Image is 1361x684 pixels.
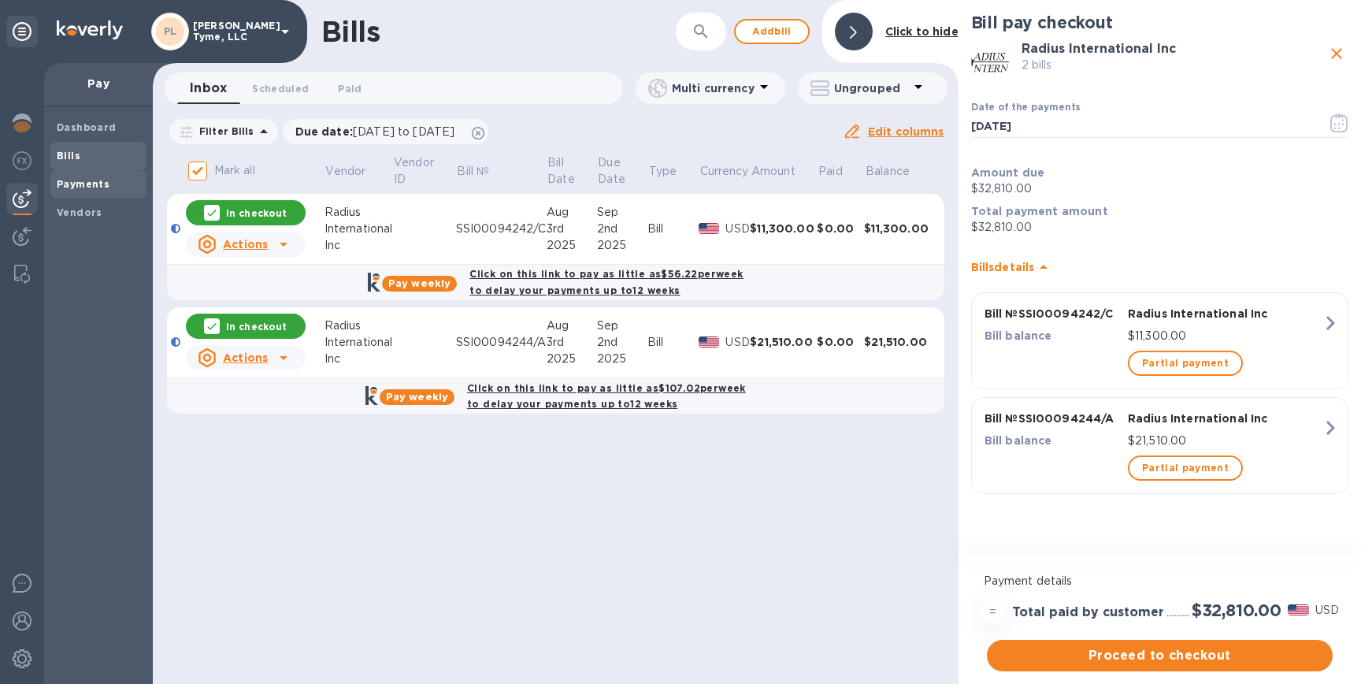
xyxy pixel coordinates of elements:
b: Pay weekly [386,391,448,403]
div: 2025 [547,351,597,367]
b: PL [164,25,177,37]
p: Vendor [325,163,365,180]
p: Bill Date [547,154,575,188]
p: $21,510.00 [1128,433,1322,449]
p: Amount [751,163,795,180]
span: Scheduled [252,80,309,97]
b: Click on this link to pay as little as $56.22 per week to delay your payments up to 12 weeks [469,268,743,296]
p: $32,810.00 [971,180,1348,197]
span: Type [649,163,698,180]
span: Vendor [325,163,386,180]
h2: $32,810.00 [1192,600,1281,620]
div: Due date:[DATE] to [DATE] [283,119,489,144]
u: Actions [223,238,268,251]
div: Bill [647,221,699,237]
button: Partial payment [1128,351,1243,376]
p: Bill № [457,163,489,180]
span: Partial payment [1142,459,1229,478]
div: $0.00 [817,334,864,350]
img: USD [699,336,720,348]
img: Logo [57,20,123,39]
p: $32,810.00 [971,219,1348,236]
span: Balance [866,163,930,180]
p: Balance [866,163,910,180]
button: Bill №SSI00094244/ARadius International IncBill balance$21,510.00Partial payment [971,397,1348,494]
p: Due Date [598,154,625,188]
u: Actions [223,351,268,364]
span: Amount [751,163,816,180]
div: Radius [324,204,393,221]
p: Payment details [984,573,1336,589]
div: 2nd [597,221,647,237]
div: Radius [324,318,393,334]
p: Bill № SSI00094244/A [985,411,1122,426]
div: Unpin categories [6,16,38,47]
b: Bill s details [971,261,1035,273]
button: Addbill [734,19,810,44]
p: Bill № SSI00094242/C [985,306,1122,322]
div: 2025 [597,237,647,254]
label: Date of the payments [971,103,1080,113]
div: SSI00094244/A [456,334,547,351]
div: 3rd [547,221,597,237]
button: close [1325,42,1348,65]
div: $21,510.00 [750,334,817,350]
p: USD [725,221,750,237]
b: Vendors [57,206,102,218]
button: Bill №SSI00094242/CRadius International IncBill balance$11,300.00Partial payment [971,292,1348,389]
span: Inbox [190,77,227,99]
p: Bill balance [985,433,1122,448]
div: $11,300.00 [864,221,931,236]
b: Total payment amount [971,205,1108,217]
button: Partial payment [1128,455,1243,481]
b: Bills [57,150,80,162]
span: Add bill [748,22,795,41]
div: International [324,221,393,237]
p: Currency [700,163,749,180]
div: $0.00 [817,221,864,236]
div: $21,510.00 [864,334,931,350]
div: Bill [647,334,699,351]
h1: Bills [321,15,380,48]
p: $11,300.00 [1128,328,1322,344]
b: Click to hide [885,25,959,38]
p: [PERSON_NAME] Tyme, LLC [193,20,272,43]
div: 2025 [597,351,647,367]
p: Mark all [214,162,255,179]
span: Bill Date [547,154,595,188]
p: USD [1315,602,1339,619]
img: USD [1288,604,1309,615]
p: Radius International Inc [1128,411,1322,426]
div: 3rd [547,334,597,351]
span: Paid [818,163,863,180]
span: Vendor ID [394,154,454,188]
span: [DATE] to [DATE] [353,125,454,138]
p: Due date : [295,124,463,139]
p: Pay [57,76,140,91]
p: 2 bills [1022,57,1325,73]
div: Aug [547,204,597,221]
u: Edit columns [868,125,944,138]
p: Filter Bills [193,125,254,138]
div: $11,300.00 [750,221,817,236]
p: Radius International Inc [1128,306,1322,322]
div: = [981,599,1006,624]
span: Due Date [598,154,646,188]
div: 2nd [597,334,647,351]
div: Sep [597,318,647,334]
b: Click on this link to pay as little as $107.02 per week to delay your payments up to 12 weeks [467,382,746,411]
div: Inc [324,351,393,367]
div: Sep [597,204,647,221]
p: Multi currency [672,80,755,96]
span: Proceed to checkout [999,646,1320,665]
div: Inc [324,237,393,254]
p: In checkout [226,320,287,333]
span: Paid [338,80,362,97]
b: Amount due [971,166,1045,179]
p: USD [725,334,750,351]
p: In checkout [226,206,287,220]
div: 2025 [547,237,597,254]
div: International [324,334,393,351]
h3: Total paid by customer [1012,605,1164,620]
